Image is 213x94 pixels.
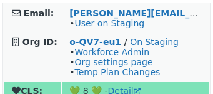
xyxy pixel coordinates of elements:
[74,57,152,67] a: Org settings page
[69,47,160,77] span: • • •
[74,67,160,77] a: Temp Plan Changes
[24,8,54,18] strong: Email:
[69,37,121,47] a: o-QV7-eu1
[69,18,144,28] span: •
[22,37,57,47] strong: Org ID:
[74,47,149,57] a: Workforce Admin
[74,18,144,28] a: User on Staging
[130,37,179,47] a: On Staging
[124,37,127,47] strong: /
